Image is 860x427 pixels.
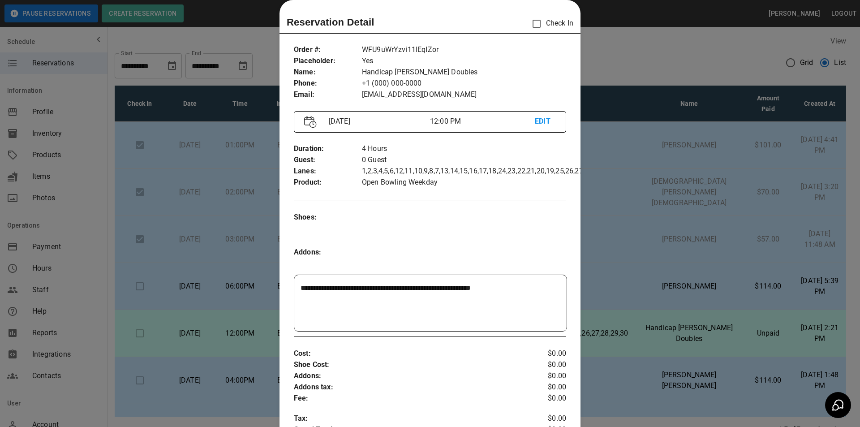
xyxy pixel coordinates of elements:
p: $0.00 [521,382,566,393]
p: [DATE] [325,116,430,127]
p: Placeholder : [294,56,362,67]
p: Guest : [294,155,362,166]
p: Yes [362,56,566,67]
p: Order # : [294,44,362,56]
p: 0 Guest [362,155,566,166]
p: Check In [527,14,573,33]
p: Duration : [294,143,362,155]
p: $0.00 [521,413,566,424]
p: Tax : [294,413,521,424]
p: WFU9uWrYzvi11IEqIZor [362,44,566,56]
p: Handicap [PERSON_NAME] Doubles [362,67,566,78]
p: $0.00 [521,348,566,359]
p: Addons : [294,371,521,382]
img: Vector [304,116,317,128]
p: Cost : [294,348,521,359]
p: Email : [294,89,362,100]
p: $0.00 [521,359,566,371]
p: Open Bowling Weekday [362,177,566,188]
p: Phone : [294,78,362,89]
p: [EMAIL_ADDRESS][DOMAIN_NAME] [362,89,566,100]
p: Lanes : [294,166,362,177]
p: $0.00 [521,371,566,382]
p: Reservation Detail [287,15,374,30]
p: Shoe Cost : [294,359,521,371]
p: Addons : [294,247,362,258]
p: +1 (000) 000-0000 [362,78,566,89]
p: Fee : [294,393,521,404]
p: Name : [294,67,362,78]
p: 4 Hours [362,143,566,155]
p: Product : [294,177,362,188]
p: EDIT [535,116,556,127]
p: 1,2,3,4,5,6,12,11,10,9,8,7,13,14,15,16,17,18,24,23,22,21,20,19,25,26,27,28,29,30 [362,166,566,177]
p: Shoes : [294,212,362,223]
p: Addons tax : [294,382,521,393]
p: $0.00 [521,393,566,404]
p: 12:00 PM [430,116,535,127]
